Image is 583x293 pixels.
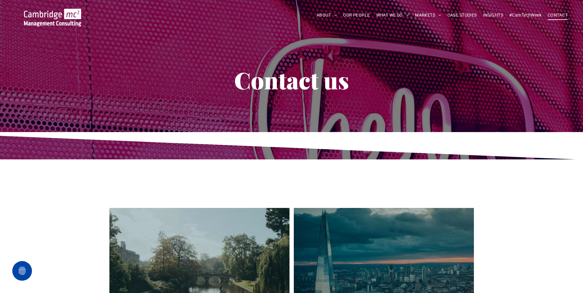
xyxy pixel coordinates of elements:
[506,10,545,20] a: #CamTechWeek
[444,10,480,20] a: CASE STUDIES
[313,10,340,20] a: ABOUT
[340,10,373,20] a: OUR PEOPLE
[24,10,81,16] a: Your Business Transformed | Cambridge Management Consulting
[412,10,444,20] a: MARKETS
[545,10,571,20] a: CONTACT
[373,10,412,20] a: WHAT WE DO
[234,64,349,95] span: Contact us
[24,9,81,26] img: Cambridge MC Logo
[480,10,506,20] a: INSIGHTS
